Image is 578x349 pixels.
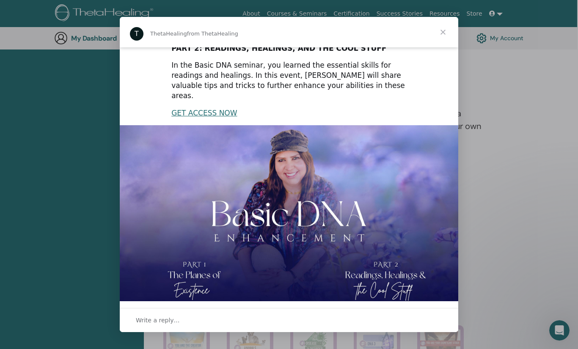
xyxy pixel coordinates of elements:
[171,44,386,52] b: PART 2: READINGS, HEALINGS, AND THE COOL STUFF
[171,109,237,117] a: GET ACCESS NOW
[187,30,238,37] span: from ThetaHealing
[130,27,143,41] div: Profile image for ThetaHealing
[428,17,458,47] span: Close
[171,60,407,101] div: In the Basic DNA seminar, you learned the essential skills for readings and healings. In this eve...
[150,30,187,37] span: ThetaHealing
[136,315,180,326] span: Write a reply…
[120,308,458,332] div: Open conversation and reply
